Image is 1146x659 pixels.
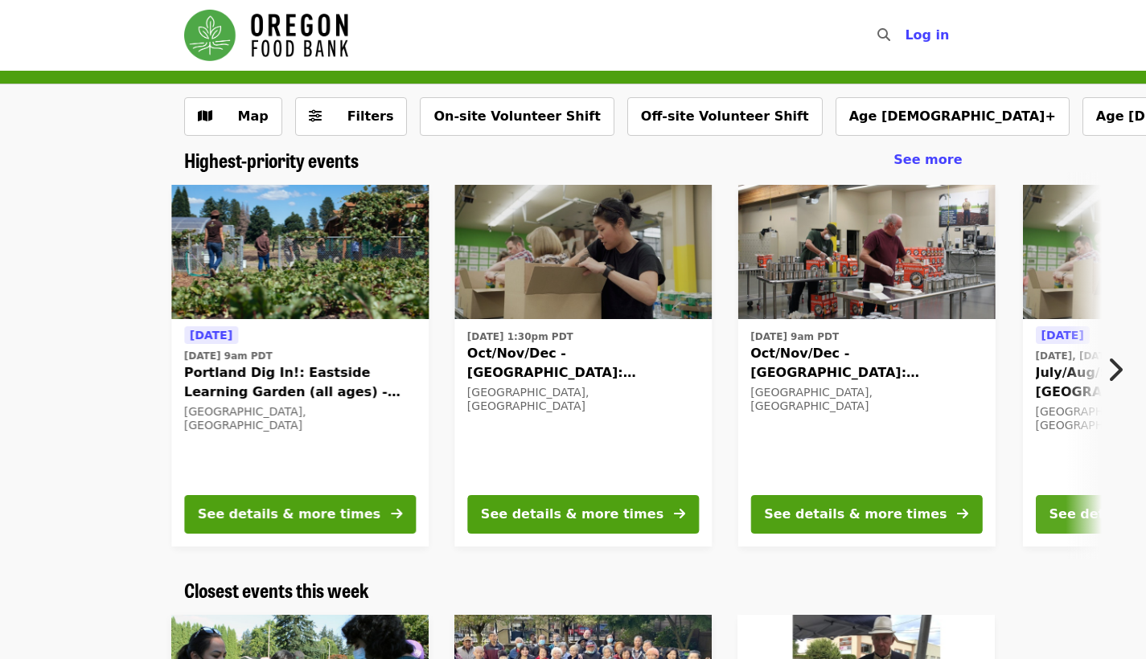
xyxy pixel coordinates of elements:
button: See details & more times [184,495,416,534]
i: chevron-right icon [1107,354,1123,385]
div: Closest events this week [171,579,976,602]
button: Filters (0 selected) [295,97,408,136]
span: [DATE] [1041,329,1083,342]
span: Portland Dig In!: Eastside Learning Garden (all ages) - Aug/Sept/Oct [184,363,416,402]
button: See details & more times [750,495,982,534]
div: [GEOGRAPHIC_DATA], [GEOGRAPHIC_DATA] [184,405,416,432]
span: Filters [347,108,394,124]
time: [DATE] 1:30pm PDT [467,329,573,344]
span: Map [238,108,269,124]
button: See details & more times [467,495,699,534]
button: Off-site Volunteer Shift [627,97,823,136]
div: See details & more times [198,505,380,524]
div: See details & more times [481,505,663,524]
div: [GEOGRAPHIC_DATA], [GEOGRAPHIC_DATA] [750,386,982,413]
span: See more [893,152,962,167]
img: Oregon Food Bank - Home [184,10,348,61]
a: Closest events this week [184,579,369,602]
div: Highest-priority events [171,149,976,172]
span: Highest-priority events [184,145,359,174]
button: Show map view [184,97,282,136]
i: sliders-h icon [309,108,322,124]
button: On-site Volunteer Shift [420,97,614,136]
i: arrow-right icon [674,506,685,522]
img: Oct/Nov/Dec - Portland: Repack/Sort (age 16+) organized by Oregon Food Bank [737,185,995,320]
span: Closest events this week [184,575,369,604]
a: See details for "Portland Dig In!: Eastside Learning Garden (all ages) - Aug/Sept/Oct" [171,185,429,546]
div: See details & more times [764,505,947,524]
a: See details for "Oct/Nov/Dec - Portland: Repack/Sort (age 16+)" [737,185,995,546]
i: search icon [877,27,890,43]
img: Oct/Nov/Dec - Portland: Repack/Sort (age 8+) organized by Oregon Food Bank [454,185,712,320]
a: Highest-priority events [184,149,359,172]
a: See more [893,150,962,170]
a: See details for "Oct/Nov/Dec - Portland: Repack/Sort (age 8+)" [454,185,712,546]
button: Next item [1093,347,1146,392]
i: arrow-right icon [957,506,968,522]
span: [DATE] [190,329,232,342]
div: [GEOGRAPHIC_DATA], [GEOGRAPHIC_DATA] [467,386,699,413]
input: Search [900,16,913,55]
span: Oct/Nov/Dec - [GEOGRAPHIC_DATA]: Repack/Sort (age [DEMOGRAPHIC_DATA]+) [467,344,699,383]
button: Age [DEMOGRAPHIC_DATA]+ [836,97,1070,136]
span: Log in [905,27,949,43]
i: map icon [198,108,212,124]
time: [DATE] 9am PDT [184,349,273,363]
i: arrow-right icon [391,506,402,522]
span: Oct/Nov/Dec - [GEOGRAPHIC_DATA]: Repack/Sort (age [DEMOGRAPHIC_DATA]+) [750,344,982,383]
button: Log in [892,19,962,51]
img: Portland Dig In!: Eastside Learning Garden (all ages) - Aug/Sept/Oct organized by Oregon Food Bank [171,185,429,320]
time: [DATE] 9am PDT [750,329,839,344]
